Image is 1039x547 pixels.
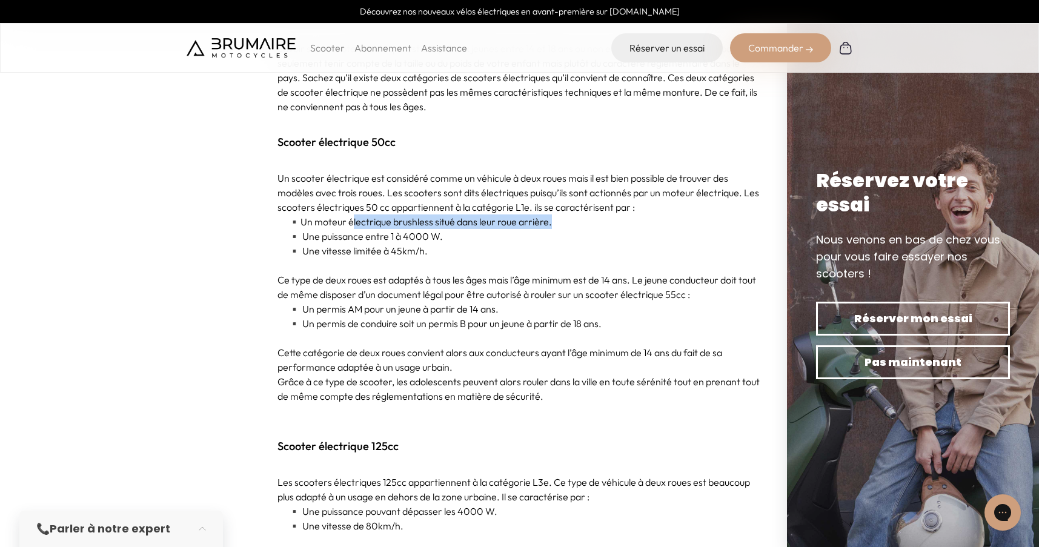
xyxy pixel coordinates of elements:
img: Brumaire Motocycles [187,38,296,58]
span: ▪️ [288,216,300,228]
strong: Scooter électrique 125cc [277,439,399,453]
p: Une vitesse de 80km/h. [277,519,762,533]
div: Commander [730,33,831,62]
span: ▪️ [288,303,300,315]
strong: Scooter électrique 50cc [277,135,396,149]
span: ▪️ [288,245,300,257]
p: Un moteur électrique brushless situé dans leur roue arrière. [277,214,762,229]
p: Une vitesse limitée à 45km/h. [277,244,762,258]
a: Abonnement [354,42,411,54]
p: Une puissance pouvant dépasser les 4000 W. [277,504,762,519]
p: Un permis AM pour un jeune à partir de 14 ans. [277,302,762,316]
span: ▪️ [288,520,300,532]
span: ▪️ [288,230,300,242]
p: Scooter [310,41,345,55]
span: ▪️ [288,317,300,330]
p: Cette catégorie de deux roues convient alors aux conducteurs ayant l’âge minimum de 14 ans du fai... [277,345,762,374]
span: ▪️ [288,505,300,517]
iframe: Gorgias live chat messenger [978,490,1027,535]
a: Assistance [421,42,467,54]
p: Savoir si un scooter électrique est adapté aux jeunes entre 14 et 18 ans ou non est indispensable... [277,41,762,114]
p: Un scooter électrique est considéré comme un véhicule à deux roues mais il est bien possible de t... [277,171,762,214]
img: Panier [838,41,853,55]
p: Une puissance entre 1 à 4000 W. [277,229,762,244]
p: Ce type de deux roues est adaptés à tous les âges mais l’âge minimum est de 14 ans. Le jeune cond... [277,273,762,302]
img: right-arrow-2.png [806,46,813,53]
p: Les scooters électriques 125cc appartiennent à la catégorie L3e. Ce type de véhicule à deux roues... [277,475,762,504]
a: Réserver un essai [611,33,723,62]
p: Un permis de conduire soit un permis B pour un jeune à partir de 18 ans. [277,316,762,331]
p: Grâce à ce type de scooter, les adolescents peuvent alors rouler dans la ville en toute sérénité ... [277,374,762,403]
